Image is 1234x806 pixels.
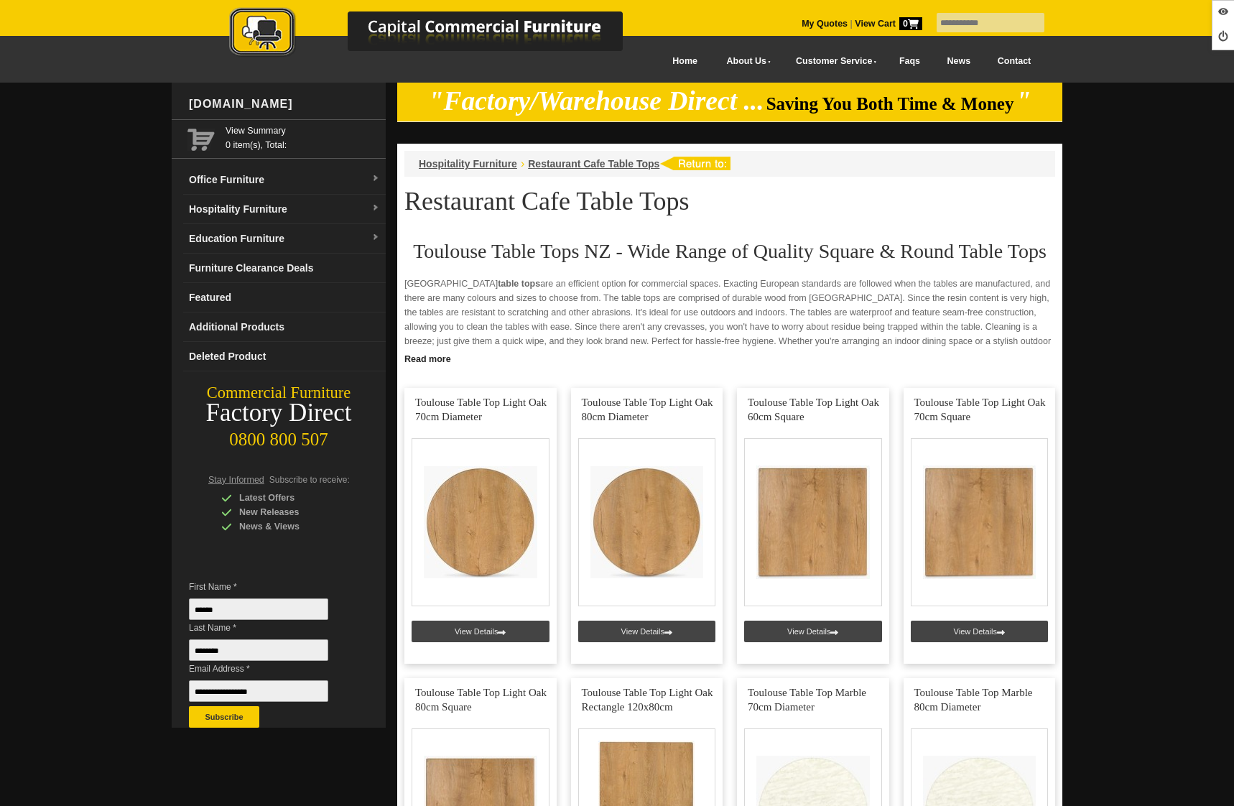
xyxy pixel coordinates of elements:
[498,279,540,289] strong: table tops
[208,475,264,485] span: Stay Informed
[172,383,386,403] div: Commercial Furniture
[190,7,692,60] img: Capital Commercial Furniture Logo
[226,124,380,138] a: View Summary
[899,17,922,30] span: 0
[183,165,386,195] a: Office Furnituredropdown
[183,195,386,224] a: Hospitality Furnituredropdown
[934,45,984,78] a: News
[766,94,1014,114] span: Saving You Both Time & Money
[183,312,386,342] a: Additional Products
[189,580,350,594] span: First Name *
[269,475,350,485] span: Subscribe to receive:
[521,157,524,171] li: ›
[780,45,886,78] a: Customer Service
[802,19,848,29] a: My Quotes
[189,680,328,702] input: Email Address *
[855,19,922,29] strong: View Cart
[183,342,386,371] a: Deleted Product
[853,19,922,29] a: View Cart0
[397,348,1062,366] a: Click to read more
[371,233,380,242] img: dropdown
[404,241,1055,262] h2: Toulouse Table Tops NZ - Wide Range of Quality Square & Round Table Tops
[404,277,1055,363] p: [GEOGRAPHIC_DATA] are an efficient option for commercial spaces. Exacting European standards are ...
[371,204,380,213] img: dropdown
[221,519,358,534] div: News & Views
[429,86,764,116] em: "Factory/Warehouse Direct ...
[221,505,358,519] div: New Releases
[419,158,517,170] a: Hospitality Furniture
[183,83,386,126] div: [DOMAIN_NAME]
[183,224,386,254] a: Education Furnituredropdown
[221,491,358,505] div: Latest Offers
[371,175,380,183] img: dropdown
[189,706,259,728] button: Subscribe
[886,45,934,78] a: Faqs
[183,283,386,312] a: Featured
[189,621,350,635] span: Last Name *
[189,598,328,620] input: First Name *
[172,422,386,450] div: 0800 800 507
[189,639,328,661] input: Last Name *
[659,157,730,170] img: return to
[404,187,1055,215] h1: Restaurant Cafe Table Tops
[190,7,692,64] a: Capital Commercial Furniture Logo
[528,158,659,170] a: Restaurant Cafe Table Tops
[189,662,350,676] span: Email Address *
[226,124,380,150] span: 0 item(s), Total:
[1016,86,1031,116] em: "
[183,254,386,283] a: Furniture Clearance Deals
[984,45,1044,78] a: Contact
[711,45,780,78] a: About Us
[172,403,386,423] div: Factory Direct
